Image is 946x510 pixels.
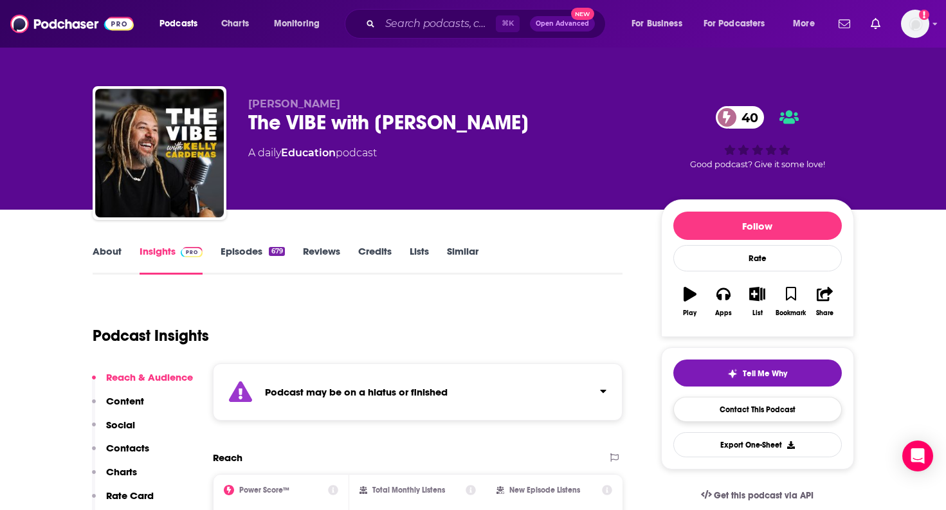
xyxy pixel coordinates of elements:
[530,16,595,32] button: Open AdvancedNew
[571,8,594,20] span: New
[793,15,815,33] span: More
[673,432,842,457] button: Export One-Sheet
[816,309,833,317] div: Share
[357,9,618,39] div: Search podcasts, credits, & more...
[683,309,696,317] div: Play
[221,245,284,275] a: Episodes679
[447,245,478,275] a: Similar
[774,278,808,325] button: Bookmark
[92,466,137,489] button: Charts
[358,245,392,275] a: Credits
[150,14,214,34] button: open menu
[140,245,203,275] a: InsightsPodchaser Pro
[92,442,149,466] button: Contacts
[93,245,122,275] a: About
[269,247,284,256] div: 679
[673,212,842,240] button: Follow
[740,278,774,325] button: List
[673,360,842,387] button: tell me why sparkleTell Me Why
[833,13,855,35] a: Show notifications dropdown
[715,309,732,317] div: Apps
[866,13,886,35] a: Show notifications dropdown
[673,278,707,325] button: Play
[901,10,929,38] span: Logged in as antoine.jordan
[776,309,806,317] div: Bookmark
[274,15,320,33] span: Monitoring
[661,98,854,178] div: 40Good podcast? Give it some love!
[106,419,135,431] p: Social
[303,245,340,275] a: Reviews
[509,486,580,495] h2: New Episode Listens
[92,371,193,395] button: Reach & Audience
[716,106,765,129] a: 40
[372,486,445,495] h2: Total Monthly Listens
[690,159,825,169] span: Good podcast? Give it some love!
[901,10,929,38] button: Show profile menu
[536,21,589,27] span: Open Advanced
[380,14,496,34] input: Search podcasts, credits, & more...
[632,15,682,33] span: For Business
[695,14,784,34] button: open menu
[265,14,336,34] button: open menu
[714,490,814,501] span: Get this podcast via API
[248,145,377,161] div: A daily podcast
[95,89,224,217] img: The VIBE with Kelly Cardenas
[743,369,787,379] span: Tell Me Why
[106,489,154,502] p: Rate Card
[213,451,242,464] h2: Reach
[902,441,933,471] div: Open Intercom Messenger
[919,10,929,20] svg: Add a profile image
[213,363,623,421] section: Click to expand status details
[10,12,134,36] img: Podchaser - Follow, Share and Rate Podcasts
[729,106,765,129] span: 40
[265,386,448,398] strong: Podcast may be on a hiatus or finished
[92,419,135,442] button: Social
[704,15,765,33] span: For Podcasters
[901,10,929,38] img: User Profile
[496,15,520,32] span: ⌘ K
[106,466,137,478] p: Charts
[673,397,842,422] a: Contact This Podcast
[707,278,740,325] button: Apps
[752,309,763,317] div: List
[93,326,209,345] h1: Podcast Insights
[221,15,249,33] span: Charts
[248,98,340,110] span: [PERSON_NAME]
[106,395,144,407] p: Content
[623,14,698,34] button: open menu
[727,369,738,379] img: tell me why sparkle
[213,14,257,34] a: Charts
[673,245,842,271] div: Rate
[808,278,841,325] button: Share
[92,395,144,419] button: Content
[410,245,429,275] a: Lists
[159,15,197,33] span: Podcasts
[239,486,289,495] h2: Power Score™
[106,442,149,454] p: Contacts
[281,147,336,159] a: Education
[784,14,831,34] button: open menu
[106,371,193,383] p: Reach & Audience
[181,247,203,257] img: Podchaser Pro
